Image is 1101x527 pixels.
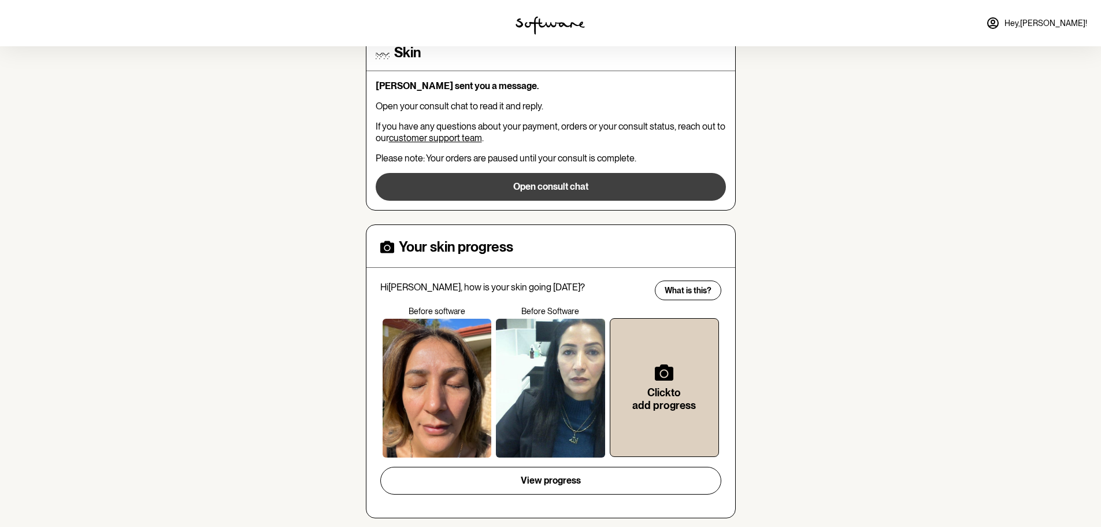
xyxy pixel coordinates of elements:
button: Open consult chat [376,173,726,201]
a: customer support team [389,132,482,143]
p: Open your consult chat to read it and reply. [376,101,726,112]
img: software logo [516,16,585,35]
p: Please note: Your orders are paused until your consult is complete. [376,153,726,164]
p: If you have any questions about your payment, orders or your consult status, reach out to our . [376,121,726,143]
p: Before software [380,307,494,316]
button: View progress [380,467,721,495]
h6: Click to add progress [629,386,700,411]
p: [PERSON_NAME] sent you a message. [376,80,726,91]
span: What is this? [665,286,711,296]
h4: Your skin progress [399,239,513,256]
button: What is this? [655,281,721,300]
span: View progress [521,475,581,486]
p: Before Software [494,307,607,316]
h4: Skin [394,45,421,61]
span: Hey, [PERSON_NAME] ! [1004,19,1087,28]
p: Hi [PERSON_NAME] , how is your skin going [DATE]? [380,282,647,293]
a: Hey,[PERSON_NAME]! [979,9,1094,37]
